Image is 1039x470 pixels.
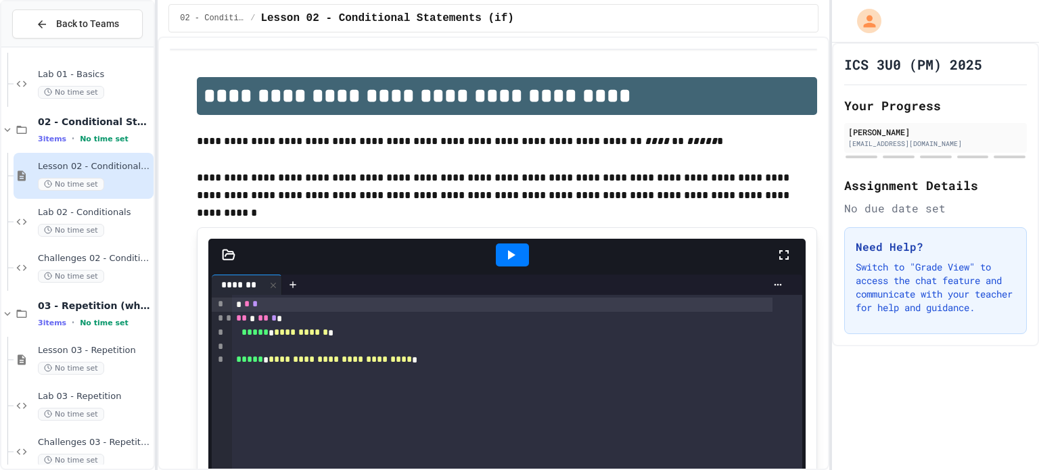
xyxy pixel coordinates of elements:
span: Lesson 02 - Conditional Statements (if) [260,10,513,26]
span: 02 - Conditional Statements (if) [38,116,151,128]
span: No time set [38,224,104,237]
span: No time set [38,270,104,283]
span: Lab 03 - Repetition [38,391,151,402]
h2: Your Progress [844,96,1027,115]
span: • [72,133,74,144]
span: Lesson 02 - Conditional Statements (if) [38,161,151,172]
div: [EMAIL_ADDRESS][DOMAIN_NAME] [848,139,1023,149]
h1: ICS 3U0 (PM) 2025 [844,55,982,74]
p: Switch to "Grade View" to access the chat feature and communicate with your teacher for help and ... [856,260,1015,314]
span: / [250,13,255,24]
span: • [72,317,74,328]
button: Back to Teams [12,9,143,39]
span: No time set [80,319,129,327]
div: My Account [843,5,885,37]
div: No due date set [844,200,1027,216]
span: 3 items [38,135,66,143]
span: Back to Teams [56,17,119,31]
span: No time set [38,408,104,421]
span: Lab 02 - Conditionals [38,207,151,218]
span: 3 items [38,319,66,327]
span: Lab 01 - Basics [38,69,151,80]
span: 02 - Conditional Statements (if) [180,13,245,24]
span: No time set [38,362,104,375]
span: Challenges 03 - Repetition [38,437,151,448]
span: No time set [38,178,104,191]
span: Challenges 02 - Conditionals [38,253,151,264]
span: 03 - Repetition (while and for) [38,300,151,312]
div: [PERSON_NAME] [848,126,1023,138]
span: No time set [80,135,129,143]
span: No time set [38,86,104,99]
h3: Need Help? [856,239,1015,255]
span: No time set [38,454,104,467]
h2: Assignment Details [844,176,1027,195]
span: Lesson 03 - Repetition [38,345,151,356]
